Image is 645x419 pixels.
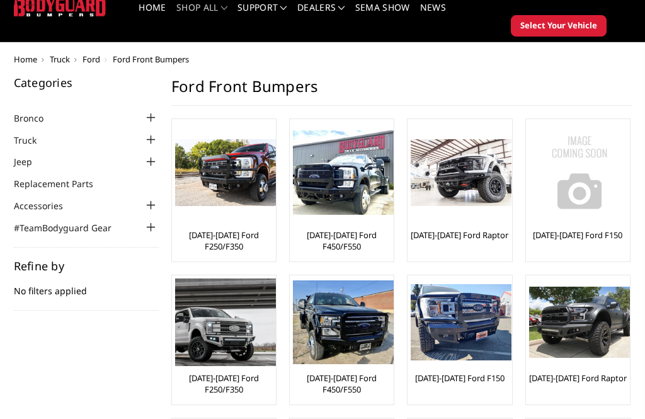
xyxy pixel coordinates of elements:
[14,54,37,65] a: Home
[14,177,109,190] a: Replacement Parts
[293,372,391,395] a: [DATE]-[DATE] Ford F450/F550
[529,372,627,384] a: [DATE]-[DATE] Ford Raptor
[14,221,127,234] a: #TeamBodyguard Gear
[533,229,622,241] a: [DATE]-[DATE] Ford F150
[175,372,273,395] a: [DATE]-[DATE] Ford F250/F350
[411,229,508,241] a: [DATE]-[DATE] Ford Raptor
[50,54,70,65] a: Truck
[14,199,79,212] a: Accessories
[113,54,189,65] span: Ford Front Bumpers
[529,122,630,223] img: No Image
[14,260,159,272] h5: Refine by
[529,122,627,223] a: No Image
[415,372,505,384] a: [DATE]-[DATE] Ford F150
[171,77,632,106] h1: Ford Front Bumpers
[293,229,391,252] a: [DATE]-[DATE] Ford F450/F550
[520,20,597,32] span: Select Your Vehicle
[139,3,166,28] a: Home
[14,155,48,168] a: Jeep
[237,3,287,28] a: Support
[14,112,59,125] a: Bronco
[83,54,100,65] a: Ford
[175,229,273,252] a: [DATE]-[DATE] Ford F250/F350
[297,3,345,28] a: Dealers
[420,3,446,28] a: News
[14,260,159,311] div: No filters applied
[511,15,607,37] button: Select Your Vehicle
[176,3,227,28] a: shop all
[14,77,159,88] h5: Categories
[14,134,52,147] a: Truck
[355,3,410,28] a: SEMA Show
